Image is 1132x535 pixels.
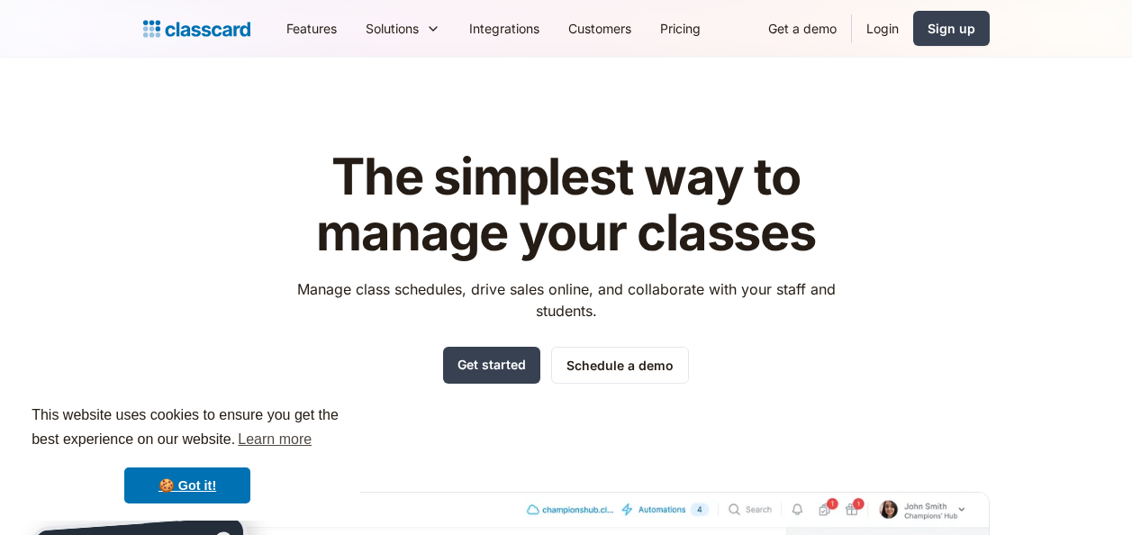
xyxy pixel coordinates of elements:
[14,387,360,521] div: cookieconsent
[455,8,554,49] a: Integrations
[551,347,689,384] a: Schedule a demo
[554,8,646,49] a: Customers
[280,278,852,322] p: Manage class schedules, drive sales online, and collaborate with your staff and students.
[124,467,250,503] a: dismiss cookie message
[366,19,419,38] div: Solutions
[913,11,990,46] a: Sign up
[646,8,715,49] a: Pricing
[32,404,343,453] span: This website uses cookies to ensure you get the best experience on our website.
[852,8,913,49] a: Login
[280,150,852,260] h1: The simplest way to manage your classes
[443,347,540,384] a: Get started
[235,426,314,453] a: learn more about cookies
[928,19,975,38] div: Sign up
[754,8,851,49] a: Get a demo
[351,8,455,49] div: Solutions
[272,8,351,49] a: Features
[143,16,250,41] a: home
